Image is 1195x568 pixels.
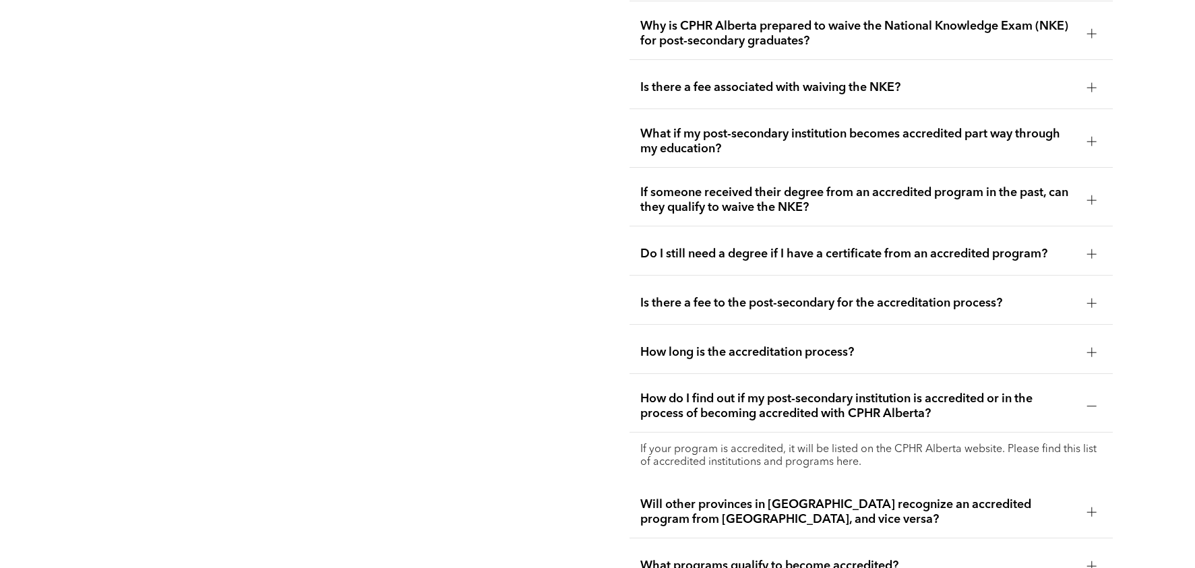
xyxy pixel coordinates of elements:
[640,391,1076,421] span: How do I find out if my post-secondary institution is accredited or in the process of becoming ac...
[640,127,1076,156] span: What if my post-secondary institution becomes accredited part way through my education?
[640,497,1076,527] span: Will other provinces in [GEOGRAPHIC_DATA] recognize an accredited program from [GEOGRAPHIC_DATA],...
[640,443,1102,469] p: If your program is accredited, it will be listed on the CPHR Alberta website. Please find this li...
[640,19,1076,49] span: Why is CPHR Alberta prepared to waive the National Knowledge Exam (NKE) for post-secondary gradua...
[640,247,1076,261] span: Do I still need a degree if I have a certificate from an accredited program?
[640,80,1076,95] span: Is there a fee associated with waiving the NKE?
[640,296,1076,311] span: Is there a fee to the post-secondary for the accreditation process?
[640,345,1076,360] span: How long is the accreditation process?
[640,185,1076,215] span: If someone received their degree from an accredited program in the past, can they qualify to waiv...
